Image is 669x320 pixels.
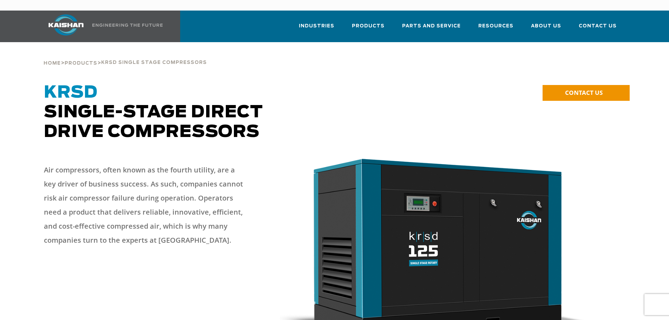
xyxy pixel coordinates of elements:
span: Products [65,61,97,66]
p: Air compressors, often known as the fourth utility, are a key driver of business success. As such... [44,163,248,247]
span: Home [44,61,61,66]
span: Parts and Service [402,22,461,30]
a: Kaishan USA [40,11,164,42]
span: Contact Us [579,22,617,30]
span: krsd single stage compressors [101,60,207,65]
div: > > [44,42,207,69]
a: About Us [531,17,561,41]
img: kaishan logo [40,14,92,35]
a: Parts and Service [402,17,461,41]
img: Engineering the future [92,24,163,27]
span: Resources [478,22,513,30]
span: CONTACT US [565,89,603,97]
a: CONTACT US [543,85,630,101]
a: Industries [299,17,334,41]
a: Products [65,60,97,66]
a: Products [352,17,385,41]
span: About Us [531,22,561,30]
span: Products [352,22,385,30]
a: Home [44,60,61,66]
span: Single-Stage Direct Drive Compressors [44,84,263,141]
span: KRSD [44,84,98,101]
span: Industries [299,22,334,30]
a: Contact Us [579,17,617,41]
a: Resources [478,17,513,41]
